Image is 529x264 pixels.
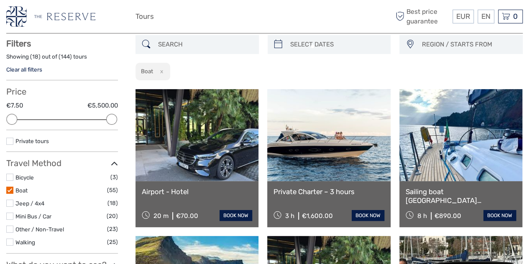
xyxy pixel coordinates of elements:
[107,224,118,234] span: (23)
[15,213,51,220] a: Mini Bus / Car
[154,67,166,76] button: x
[6,53,118,66] div: Showing ( ) out of ( ) tours
[110,172,118,182] span: (3)
[220,210,252,221] a: book now
[6,6,95,27] img: 3278-36be6d4b-08c9-4979-a83f-cba5f6b699ea_logo_small.png
[61,53,70,61] label: 144
[15,226,64,233] a: Other / Non-Travel
[394,7,450,26] span: Best price guarantee
[6,101,23,110] label: €7.50
[418,38,519,51] button: REGION / STARTS FROM
[15,200,44,207] a: Jeep / 4x4
[302,212,333,220] div: €1,600.00
[155,37,255,52] input: SEARCH
[107,211,118,221] span: (20)
[285,212,294,220] span: 3 h
[107,237,118,247] span: (25)
[6,87,118,97] h3: Price
[512,12,519,21] span: 0
[417,212,427,220] span: 8 h
[6,158,118,168] h3: Travel Method
[15,187,28,194] a: Boat
[478,10,494,23] div: EN
[135,10,154,23] a: Tours
[107,185,118,195] span: (55)
[87,101,118,110] label: €5,500.00
[107,198,118,208] span: (18)
[153,212,169,220] span: 20 m
[6,66,42,73] a: Clear all filters
[456,12,470,21] span: EUR
[406,187,516,205] a: Sailing boat [GEOGRAPHIC_DATA][PERSON_NAME] Trip
[483,210,516,221] a: book now
[273,187,384,196] a: Private Charter – 3 hours
[141,68,153,74] h2: Boat
[287,37,387,52] input: SELECT DATES
[434,212,461,220] div: €890.00
[6,38,31,49] strong: Filters
[15,239,35,246] a: Walking
[15,138,49,144] a: Private tours
[32,53,38,61] label: 18
[176,212,198,220] div: €70.00
[15,174,34,181] a: Bicycle
[352,210,384,221] a: book now
[142,187,252,196] a: Airport - Hotel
